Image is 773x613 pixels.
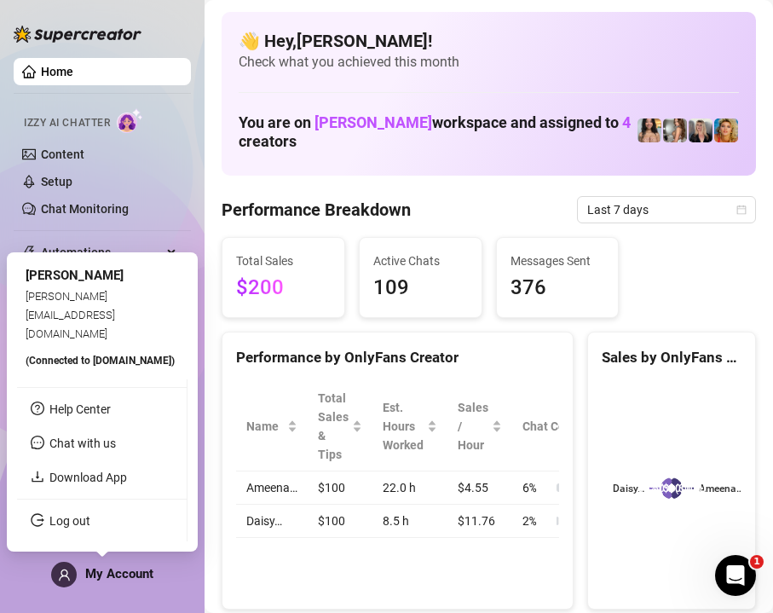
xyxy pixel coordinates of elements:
span: Total Sales & Tips [318,389,349,464]
td: 22.0 h [372,471,447,505]
a: Help Center [49,402,111,416]
td: Ameena… [236,471,308,505]
iframe: Intercom live chat [715,555,756,596]
img: Daisy [663,119,687,142]
li: Log out [17,507,187,535]
span: 1 [750,555,764,569]
span: user [58,569,71,581]
span: Chat Conversion [522,417,632,436]
span: Chat with us [49,437,116,450]
span: Active Chats [373,252,468,270]
a: Setup [41,175,72,188]
span: $200 [236,272,331,304]
th: Sales / Hour [447,382,512,471]
span: Automations [41,239,162,266]
a: Home [41,65,73,78]
span: Messages Sent [511,252,605,270]
span: My Account [85,566,153,581]
h4: Performance Breakdown [222,198,411,222]
a: Content [41,147,84,161]
span: [PERSON_NAME] [314,113,432,131]
span: [PERSON_NAME] [26,268,124,283]
img: Ginger [689,119,712,142]
span: Sales / Hour [458,398,488,454]
td: Daisy… [236,505,308,538]
h4: 👋 Hey, [PERSON_NAME] ! [239,29,739,53]
text: Daisy… [613,483,644,494]
span: 109 [373,272,468,304]
div: Est. Hours Worked [383,398,424,454]
span: Izzy AI Chatter [24,115,110,131]
span: thunderbolt [22,246,36,259]
span: 6 % [522,478,550,497]
span: calendar [736,205,747,215]
span: (Connected to [DOMAIN_NAME] ) [26,355,175,367]
td: $11.76 [447,505,512,538]
td: $4.55 [447,471,512,505]
span: 376 [511,272,605,304]
td: $100 [308,471,372,505]
span: Total Sales [236,252,331,270]
span: [PERSON_NAME][EMAIL_ADDRESS][DOMAIN_NAME] [26,290,115,341]
a: Log out [49,514,90,528]
span: Name [246,417,284,436]
td: 8.5 h [372,505,447,538]
a: Download App [49,471,127,484]
text: Ameena… [699,483,743,494]
th: Total Sales & Tips [308,382,372,471]
span: Check what you achieved this month [239,53,739,72]
th: Chat Conversion [512,382,656,471]
a: Chat Monitoring [41,202,129,216]
h1: You are on workspace and assigned to creators [239,113,637,151]
img: logo-BBDzfeDw.svg [14,26,141,43]
div: Performance by OnlyFans Creator [236,346,559,369]
div: Sales by OnlyFans Creator [602,346,741,369]
span: Last 7 days [587,197,746,223]
td: $100 [308,505,372,538]
span: 2 % [522,512,550,530]
span: 4 [622,113,631,131]
img: Ginger [714,119,738,142]
img: Ameena [637,119,661,142]
span: message [31,436,44,449]
img: AI Chatter [117,108,143,133]
th: Name [236,382,308,471]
